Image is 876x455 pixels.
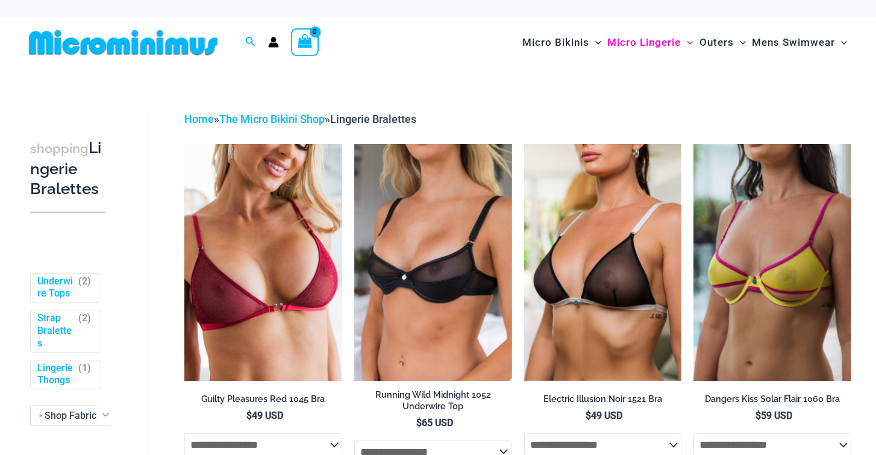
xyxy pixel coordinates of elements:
[268,37,279,48] a: Account icon link
[524,144,682,381] img: Electric Illusion Noir 1521 Bra 01
[82,312,87,324] span: 2
[586,410,591,421] span: $
[354,389,512,416] a: Running Wild Midnight 1052 Underwire Top
[184,144,342,381] a: Guilty Pleasures Red 1045 Bra 01Guilty Pleasures Red 1045 Bra 02Guilty Pleasures Red 1045 Bra 02
[693,394,851,409] a: Dangers Kiss Solar Flair 1060 Bra
[734,27,746,58] span: Menu Toggle
[749,24,850,61] a: Mens SwimwearMenu ToggleMenu Toggle
[354,144,512,381] a: Running Wild Midnight 1052 Top 01Running Wild Midnight 1052 Top 6052 Bottom 06Running Wild Midnig...
[30,141,89,156] span: shopping
[184,144,342,381] img: Guilty Pleasures Red 1045 Bra 01
[291,28,319,56] a: View Shopping Cart, empty
[354,144,512,381] img: Running Wild Midnight 1052 Top 01
[245,35,256,50] a: Search icon link
[607,27,681,58] span: Micro Lingerie
[524,394,682,405] h2: Electric Illusion Noir 1521 Bra
[756,410,761,421] span: $
[604,24,696,61] a: Micro LingerieMenu ToggleMenu Toggle
[246,410,252,421] span: $
[184,394,342,409] a: Guilty Pleasures Red 1045 Bra
[30,406,114,425] span: - Shop Fabric Type
[39,410,120,421] span: - Shop Fabric Type
[699,27,734,58] span: Outers
[78,312,91,350] span: ( )
[184,113,214,125] a: Home
[184,394,342,405] h2: Guilty Pleasures Red 1045 Bra
[835,27,847,58] span: Menu Toggle
[586,410,622,421] bdi: 49 USD
[756,410,792,421] bdi: 59 USD
[37,312,73,350] a: Strap Bralettes
[416,417,422,428] span: $
[518,22,852,63] nav: Site Navigation
[30,138,105,199] h3: Lingerie Bralettes
[354,389,512,412] h2: Running Wild Midnight 1052 Underwire Top
[219,113,325,125] a: The Micro Bikini Shop
[31,406,114,425] span: - Shop Fabric Type
[524,394,682,409] a: Electric Illusion Noir 1521 Bra
[246,410,283,421] bdi: 49 USD
[693,144,851,381] img: Dangers Kiss Solar Flair 1060 Bra 01
[330,113,416,125] span: Lingerie Bralettes
[524,144,682,381] a: Electric Illusion Noir 1521 Bra 01Electric Illusion Noir 1521 Bra 682 Thong 07Electric Illusion N...
[693,394,851,405] h2: Dangers Kiss Solar Flair 1060 Bra
[37,362,73,388] a: Lingerie Thongs
[78,362,91,388] span: ( )
[681,27,693,58] span: Menu Toggle
[519,24,604,61] a: Micro BikinisMenu ToggleMenu Toggle
[78,275,91,301] span: ( )
[416,417,453,428] bdi: 65 USD
[82,362,87,374] span: 1
[82,275,87,287] span: 2
[693,144,851,381] a: Dangers Kiss Solar Flair 1060 Bra 01Dangers Kiss Solar Flair 1060 Bra 02Dangers Kiss Solar Flair ...
[24,29,222,56] img: MM SHOP LOGO FLAT
[522,27,589,58] span: Micro Bikinis
[752,27,835,58] span: Mens Swimwear
[696,24,749,61] a: OutersMenu ToggleMenu Toggle
[37,275,73,301] a: Underwire Tops
[589,27,601,58] span: Menu Toggle
[184,113,416,125] span: » »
